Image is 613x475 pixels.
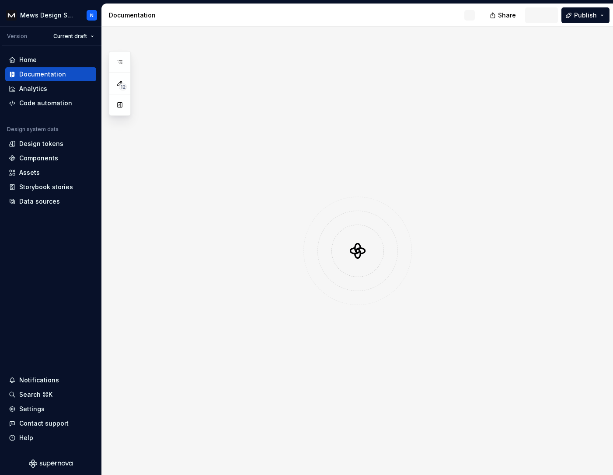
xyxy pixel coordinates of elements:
[19,139,63,148] div: Design tokens
[5,96,96,110] a: Code automation
[19,55,37,64] div: Home
[19,99,72,107] div: Code automation
[19,197,60,206] div: Data sources
[5,82,96,96] a: Analytics
[498,11,516,20] span: Share
[19,390,52,399] div: Search ⌘K
[6,10,17,21] img: e23f8d03-a76c-4364-8d4f-1225f58777f7.png
[19,168,40,177] div: Assets
[5,388,96,402] button: Search ⌘K
[2,6,100,24] button: Mews Design SystemN
[5,137,96,151] a: Design tokens
[19,154,58,163] div: Components
[574,11,597,20] span: Publish
[5,431,96,445] button: Help
[119,83,127,90] span: 12
[19,419,69,428] div: Contact support
[109,11,207,20] div: Documentation
[20,11,76,20] div: Mews Design System
[19,405,45,413] div: Settings
[5,402,96,416] a: Settings
[5,151,96,165] a: Components
[7,33,27,40] div: Version
[5,53,96,67] a: Home
[29,459,73,468] svg: Supernova Logo
[5,166,96,180] a: Assets
[90,12,94,19] div: N
[19,376,59,385] div: Notifications
[5,180,96,194] a: Storybook stories
[485,7,522,23] button: Share
[19,433,33,442] div: Help
[19,84,47,93] div: Analytics
[49,30,98,42] button: Current draft
[5,194,96,208] a: Data sources
[5,416,96,430] button: Contact support
[19,70,66,79] div: Documentation
[7,126,59,133] div: Design system data
[5,373,96,387] button: Notifications
[19,183,73,191] div: Storybook stories
[53,33,87,40] span: Current draft
[5,67,96,81] a: Documentation
[561,7,610,23] button: Publish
